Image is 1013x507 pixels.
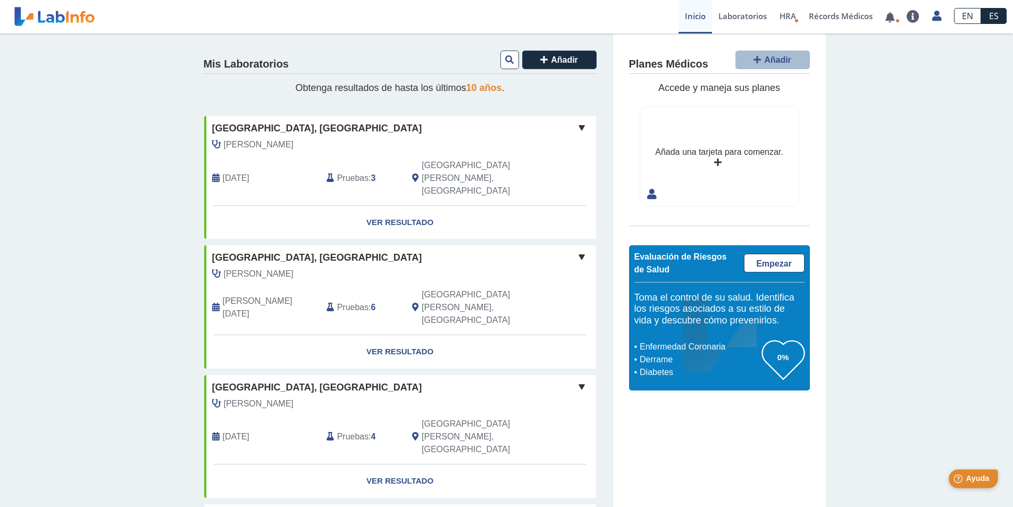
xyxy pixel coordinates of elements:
div: : [319,418,404,456]
b: 6 [371,303,376,312]
a: Ver Resultado [204,335,596,369]
a: Ver Resultado [204,464,596,498]
b: 3 [371,173,376,182]
div: : [319,159,404,197]
a: Empezar [744,254,805,272]
h4: Mis Laboratorios [204,58,289,71]
span: [GEOGRAPHIC_DATA], [GEOGRAPHIC_DATA] [212,380,422,395]
span: Accede y maneja sus planes [658,82,780,93]
h5: Toma el control de su salud. Identifica los riesgos asociados a su estilo de vida y descubre cómo... [634,292,805,327]
a: EN [954,8,981,24]
li: Enfermedad Coronaria [637,340,762,353]
div: : [319,288,404,327]
span: 2024-01-23 [223,295,319,320]
span: Evaluación de Riesgos de Salud [634,252,727,274]
li: Derrame [637,353,762,366]
h4: Planes Médicos [629,58,708,71]
h3: 0% [762,351,805,364]
span: [GEOGRAPHIC_DATA], [GEOGRAPHIC_DATA] [212,251,422,265]
a: Ver Resultado [204,206,596,239]
span: Rivera Colon, Luis [224,268,294,280]
button: Añadir [522,51,597,69]
span: 2023-07-18 [223,430,249,443]
div: Añada una tarjeta para comenzar. [655,146,783,159]
li: Diabetes [637,366,762,379]
span: Obtenga resultados de hasta los últimos . [295,82,504,93]
button: Añadir [735,51,810,69]
span: Pruebas [337,430,369,443]
span: San Juan, PR [422,288,539,327]
span: Rodriguez Juarbe, Mary [224,397,294,410]
span: San Juan, PR [422,418,539,456]
span: Añadir [551,55,578,64]
a: ES [981,8,1007,24]
span: 10 años [466,82,502,93]
span: HRA [780,11,796,21]
span: 2024-04-18 [223,172,249,185]
span: Añadir [764,55,791,64]
span: Pruebas [337,301,369,314]
span: Rivera Colon, Luis [224,138,294,151]
span: Pruebas [337,172,369,185]
b: 4 [371,432,376,441]
iframe: Help widget launcher [918,466,1001,495]
span: San Juan, PR [422,159,539,197]
span: Empezar [756,259,792,268]
span: [GEOGRAPHIC_DATA], [GEOGRAPHIC_DATA] [212,121,422,136]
